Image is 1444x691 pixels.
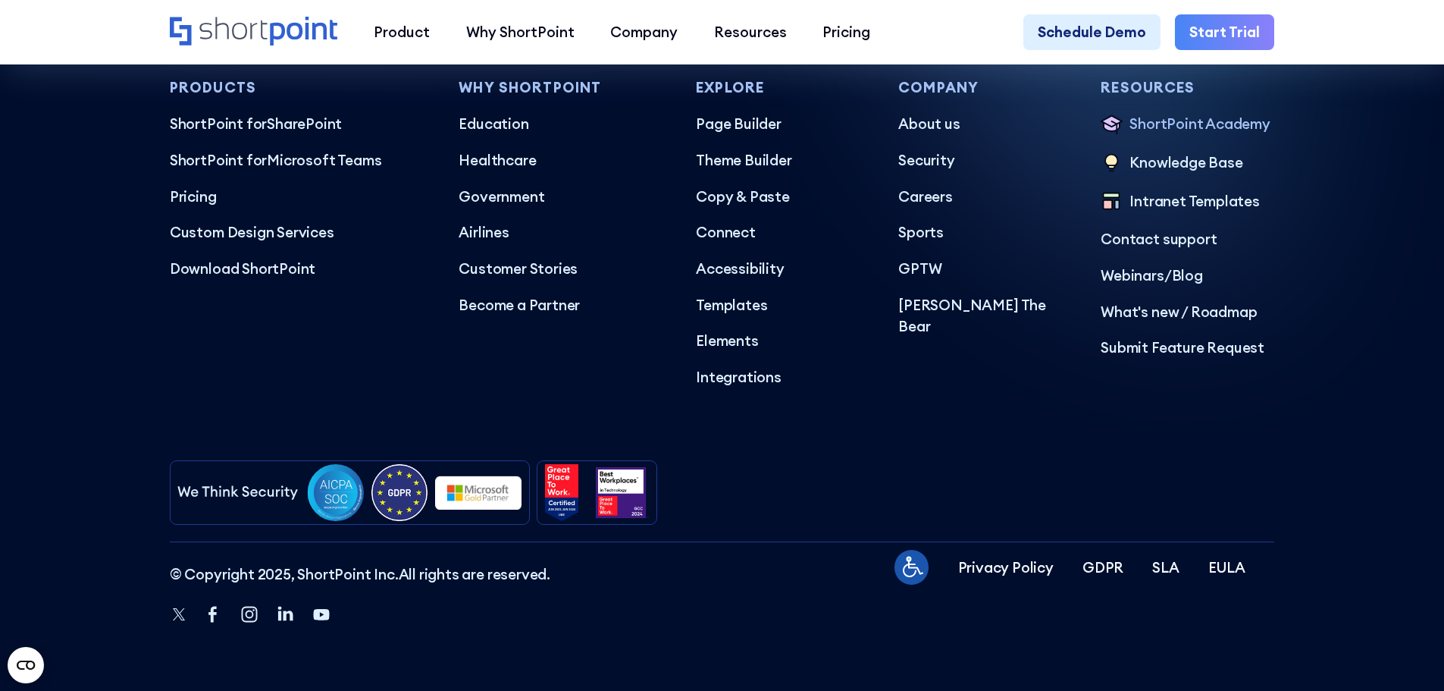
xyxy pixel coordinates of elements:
[822,21,870,43] div: Pricing
[714,21,787,43] div: Resources
[1175,14,1274,51] a: Start Trial
[1152,557,1179,579] a: SLA
[696,14,805,51] a: Resources
[1082,557,1123,579] a: GDPR
[898,258,1072,280] a: GPTW
[1172,266,1203,284] a: Blog
[202,604,224,628] a: Facebook
[170,115,267,133] span: ShortPoint for
[1208,557,1245,579] a: EULA
[898,186,1072,208] a: Careers
[8,647,44,683] button: Open CMP widget
[696,330,869,352] a: Elements
[170,151,267,169] span: ShortPoint for
[170,221,430,243] a: Custom Design Services
[459,113,667,135] a: Education
[170,258,430,280] a: Download ShortPoint
[459,186,667,208] a: Government
[170,565,399,583] span: © Copyright 2025, ShortPoint Inc.
[696,366,869,388] a: Integrations
[170,149,430,171] p: Microsoft Teams
[958,557,1054,579] a: Privacy Policy
[592,14,696,51] a: Company
[696,113,869,135] a: Page Builder
[459,149,667,171] a: Healthcare
[1101,80,1274,96] h3: Resources
[696,80,869,96] h3: Explore
[1101,152,1274,176] a: Knowledge Base
[239,604,261,628] a: Instagram
[170,80,430,96] h3: Products
[356,14,448,51] a: Product
[459,258,667,280] a: Customer Stories
[610,21,678,43] div: Company
[696,221,869,243] a: Connect
[1101,337,1274,359] a: Submit Feature Request
[805,14,889,51] a: Pricing
[170,186,430,208] a: Pricing
[170,605,188,626] a: Twitter
[898,294,1072,338] a: [PERSON_NAME] The Bear
[898,221,1072,243] a: Sports
[459,294,667,316] a: Become a Partner
[1101,190,1274,215] a: Intranet Templates
[898,113,1072,135] p: About us
[696,149,869,171] a: Theme Builder
[1101,265,1274,287] p: /
[170,564,550,586] p: All rights are reserved.
[1129,152,1242,176] p: Knowledge Base
[1129,190,1260,215] p: Intranet Templates
[1129,113,1270,137] p: ShortPoint Academy
[696,186,869,208] a: Copy & Paste
[311,604,333,628] a: Youtube
[1101,301,1274,323] a: What's new / Roadmap
[170,17,337,48] a: Home
[170,113,430,135] p: SharePoint
[696,258,869,280] a: Accessibility
[1101,228,1274,250] a: Contact support
[459,80,667,96] h3: Why Shortpoint
[1023,14,1161,51] a: Schedule Demo
[898,80,1072,96] h3: Company
[1368,618,1444,691] iframe: Chat Widget
[1101,266,1164,284] a: Webinars
[459,221,667,243] a: Airlines
[274,604,296,628] a: Linkedin
[170,149,430,171] a: ShortPoint forMicrosoft Teams
[448,14,593,51] a: Why ShortPoint
[374,21,430,43] div: Product
[1101,113,1274,137] a: ShortPoint Academy
[898,149,1072,171] a: Security
[696,294,869,316] a: Templates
